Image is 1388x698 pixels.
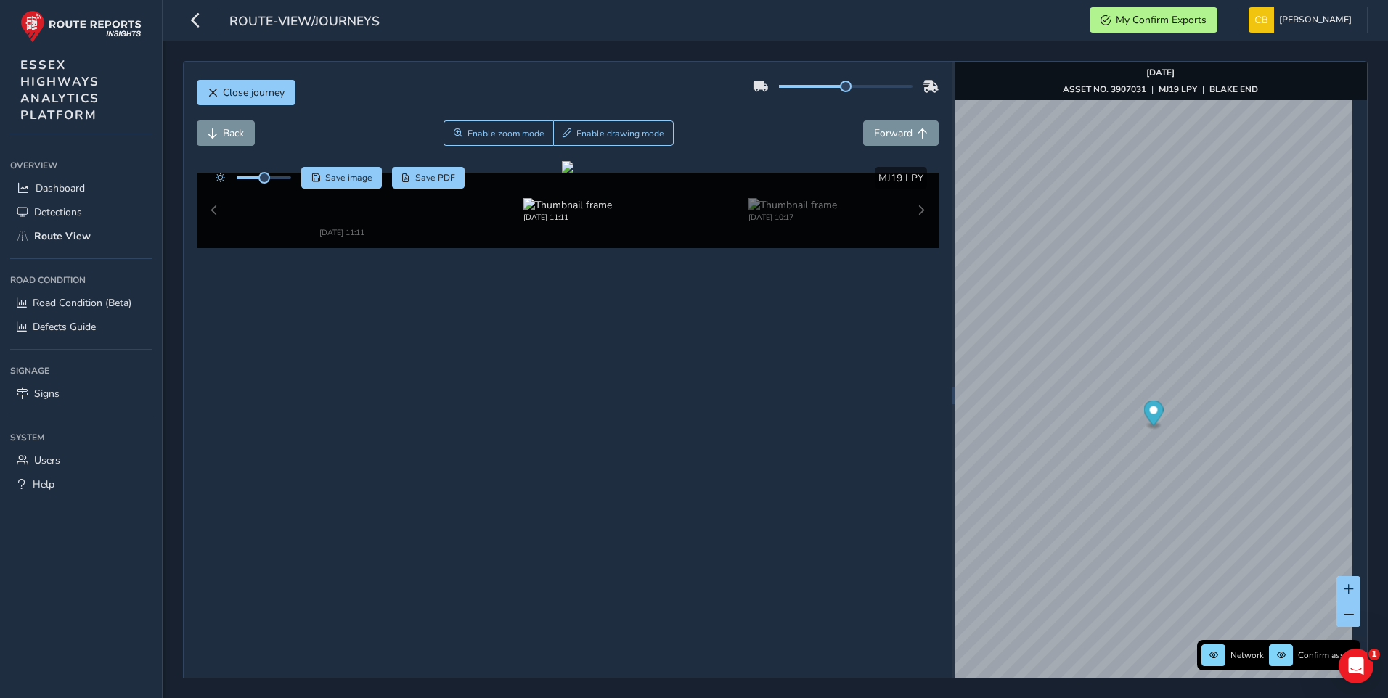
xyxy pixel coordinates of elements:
[34,205,82,219] span: Detections
[1368,649,1380,660] span: 1
[1146,67,1175,78] strong: [DATE]
[10,360,152,382] div: Signage
[1298,649,1356,661] span: Confirm assets
[1339,649,1373,683] iframe: Intercom live chat
[34,387,60,401] span: Signs
[20,10,142,43] img: rr logo
[10,200,152,224] a: Detections
[1249,7,1357,33] button: [PERSON_NAME]
[878,171,923,185] span: MJ19 LPY
[197,120,255,146] button: Back
[392,167,465,189] button: PDF
[36,181,85,195] span: Dashboard
[1090,7,1217,33] button: My Confirm Exports
[223,86,285,99] span: Close journey
[10,382,152,406] a: Signs
[1159,83,1197,95] strong: MJ19 LPY
[1143,401,1163,430] div: Map marker
[1230,649,1264,661] span: Network
[444,120,553,146] button: Zoom
[874,126,913,140] span: Forward
[523,197,612,208] div: [DATE] 11:11
[1063,83,1146,95] strong: ASSET NO. 3907031
[223,126,244,140] span: Back
[34,229,91,243] span: Route View
[10,315,152,339] a: Defects Guide
[34,453,60,467] span: Users
[33,320,96,334] span: Defects Guide
[863,120,939,146] button: Forward
[1209,83,1258,95] strong: BLAKE END
[10,472,152,496] a: Help
[10,291,152,315] a: Road Condition (Beta)
[415,172,455,184] span: Save PDF
[1063,83,1258,95] div: | |
[298,183,386,197] img: Thumbnail frame
[301,167,382,189] button: Save
[10,176,152,200] a: Dashboard
[10,155,152,176] div: Overview
[10,269,152,291] div: Road Condition
[1249,7,1274,33] img: diamond-layout
[197,80,295,105] button: Close journey
[523,183,612,197] img: Thumbnail frame
[298,197,386,208] div: [DATE] 11:11
[33,296,131,310] span: Road Condition (Beta)
[229,12,380,33] span: route-view/journeys
[10,448,152,472] a: Users
[1279,7,1352,33] span: [PERSON_NAME]
[553,120,674,146] button: Draw
[10,427,152,448] div: System
[20,57,99,123] span: ESSEX HIGHWAYS ANALYTICS PLATFORM
[33,477,54,491] span: Help
[1116,13,1207,27] span: My Confirm Exports
[576,128,664,139] span: Enable drawing mode
[748,183,837,197] img: Thumbnail frame
[10,224,152,248] a: Route View
[468,128,544,139] span: Enable zoom mode
[325,172,372,184] span: Save image
[748,197,837,208] div: [DATE] 10:17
